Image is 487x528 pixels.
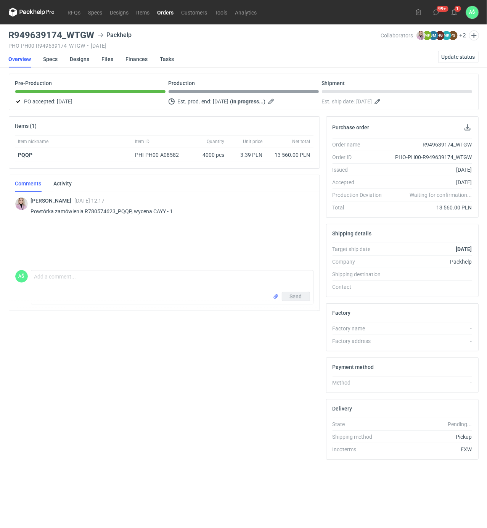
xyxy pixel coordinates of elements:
[322,80,345,86] p: Shipment
[448,6,460,18] button: 1
[333,141,388,148] div: Order name
[133,8,154,17] a: Items
[388,141,472,148] div: R949639174_WTGW
[333,270,388,278] div: Shipping destination
[333,406,352,412] h2: Delivery
[429,31,438,40] figcaption: JM
[333,204,388,211] div: Total
[18,152,33,158] strong: PQQP
[213,97,229,106] span: [DATE]
[54,175,72,192] a: Activity
[388,446,472,453] div: EXW
[290,294,302,299] span: Send
[269,151,310,159] div: 13 560.00 PLN
[31,198,75,204] span: [PERSON_NAME]
[374,97,383,106] button: Edit estimated shipping date
[231,8,261,17] a: Analytics
[282,292,310,301] button: Send
[456,246,472,252] strong: [DATE]
[333,446,388,453] div: Incoterms
[333,379,388,386] div: Method
[448,421,472,427] em: Pending...
[333,420,388,428] div: State
[169,97,319,106] div: Est. prod. end:
[388,325,472,332] div: -
[15,270,28,283] div: Adrian Świerżewski
[231,151,263,159] div: 3.39 PLN
[333,258,388,266] div: Company
[333,337,388,345] div: Factory address
[243,138,263,145] span: Unit price
[102,51,114,68] a: Files
[388,204,472,211] div: 13 560.00 PLN
[469,31,479,40] button: Edit collaborators
[31,207,307,216] p: Powtórka zamówienia R780574623_PQQP, wycena CAYY - 1
[333,153,388,161] div: Order ID
[15,175,42,192] a: Comments
[442,31,451,40] figcaption: MK
[459,32,466,39] button: +2
[15,198,28,210] img: Klaudia Wiśniewska
[9,8,55,17] svg: Packhelp Pro
[388,433,472,441] div: Pickup
[388,179,472,186] div: [DATE]
[135,138,150,145] span: Item ID
[75,198,105,204] span: [DATE] 12:17
[126,51,148,68] a: Finances
[160,51,174,68] a: Tasks
[463,123,472,132] button: Download PO
[15,123,37,129] h2: Items (1)
[15,97,166,106] div: PO accepted:
[9,43,381,49] div: PHO-PH00-R949639174_WTGW [DATE]
[211,8,231,17] a: Tools
[190,148,228,162] div: 4000 pcs
[293,138,310,145] span: Net total
[436,31,445,40] figcaption: HG
[333,124,370,130] h2: Purchase order
[267,97,276,106] button: Edit estimated production end date
[85,8,106,17] a: Specs
[106,8,133,17] a: Designs
[333,310,351,316] h2: Factory
[430,6,442,18] button: 99+
[333,191,388,199] div: Production Deviation
[9,51,31,68] a: Overview
[438,51,479,63] button: Update status
[178,8,211,17] a: Customers
[416,31,426,40] img: Klaudia Wiśniewska
[466,6,479,19] button: AŚ
[87,43,89,49] span: •
[64,8,85,17] a: RFQs
[466,6,479,19] div: Adrian Świerżewski
[333,433,388,441] div: Shipping method
[388,166,472,174] div: [DATE]
[333,179,388,186] div: Accepted
[410,191,472,199] em: Waiting for confirmation...
[154,8,178,17] a: Orders
[388,283,472,291] div: -
[43,51,58,68] a: Specs
[388,379,472,386] div: -
[448,31,458,40] figcaption: PG
[15,80,52,86] p: Pre-Production
[423,31,432,40] figcaption: MP
[18,138,49,145] span: Item nickname
[232,98,264,105] strong: In progress...
[57,97,73,106] span: [DATE]
[333,245,388,253] div: Target ship date
[264,98,266,105] em: )
[388,153,472,161] div: PHO-PH00-R949639174_WTGW
[333,230,372,237] h2: Shipping details
[15,270,28,283] figcaption: AŚ
[9,31,95,40] h3: R949639174_WTGW
[333,283,388,291] div: Contact
[70,51,90,68] a: Designs
[322,97,472,106] div: Est. ship date:
[333,325,388,332] div: Factory name
[207,138,225,145] span: Quantity
[230,98,232,105] em: (
[98,31,132,40] div: Packhelp
[333,364,374,370] h2: Payment method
